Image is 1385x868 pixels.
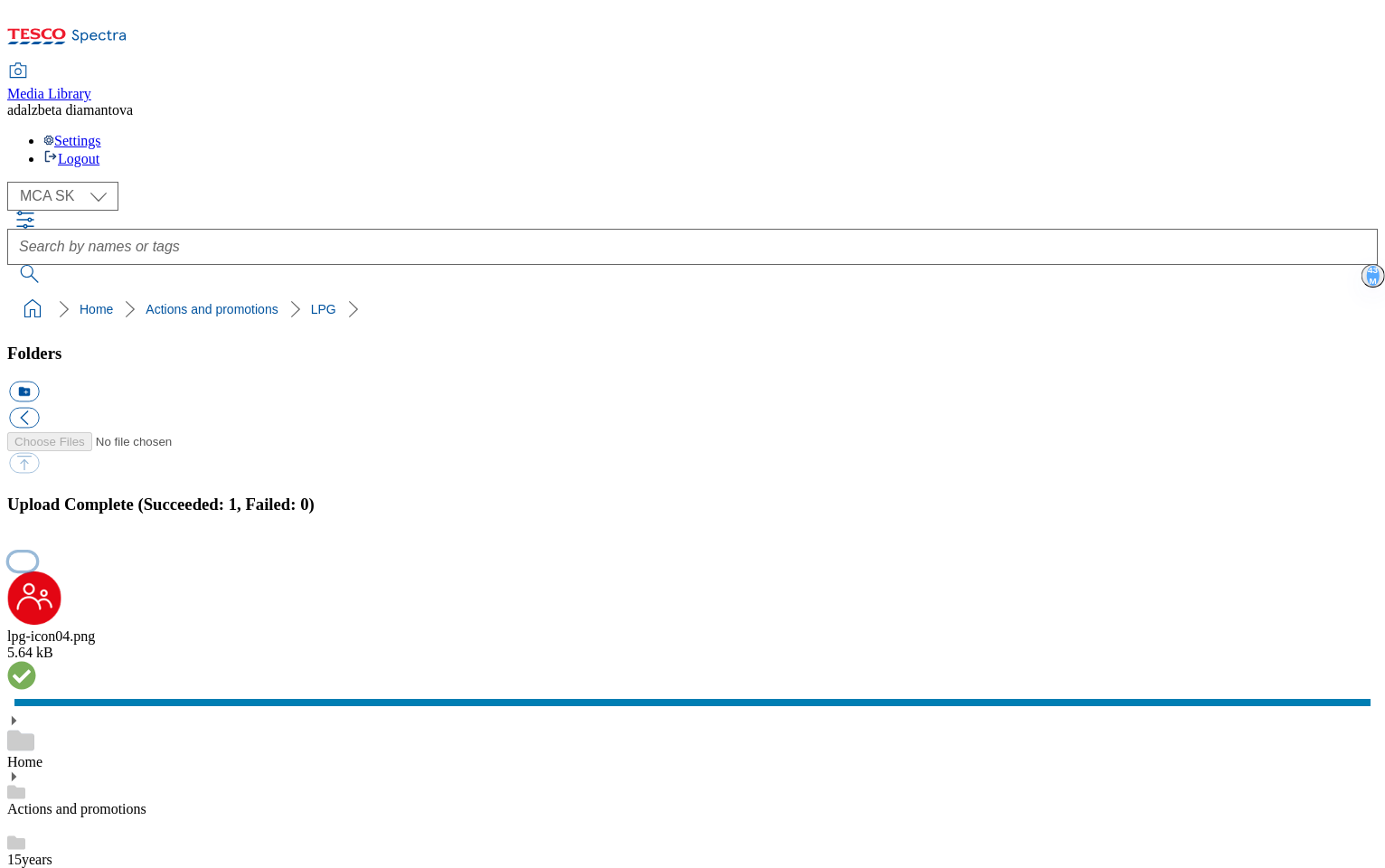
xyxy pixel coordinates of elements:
a: Home [80,302,113,316]
a: home [18,295,47,324]
h3: Folders [7,344,1378,363]
a: 15years [7,852,52,867]
div: 5.64 kB [7,645,1378,661]
a: Logout [43,151,99,166]
input: Search by names or tags [7,229,1378,265]
a: Media Library [7,64,91,102]
span: Media Library [7,86,91,101]
a: Actions and promotions [7,801,146,816]
div: lpg-icon04.png [7,628,1378,645]
nav: breadcrumb [7,292,1378,326]
span: ad [7,102,21,118]
a: Home [7,754,42,769]
img: preview [7,571,61,625]
h3: Upload Complete (Succeeded: 1, Failed: 0) [7,495,1378,514]
a: Settings [43,133,101,148]
span: alzbeta diamantova [21,102,133,118]
a: LPG [311,302,336,316]
a: Actions and promotions [146,302,278,316]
